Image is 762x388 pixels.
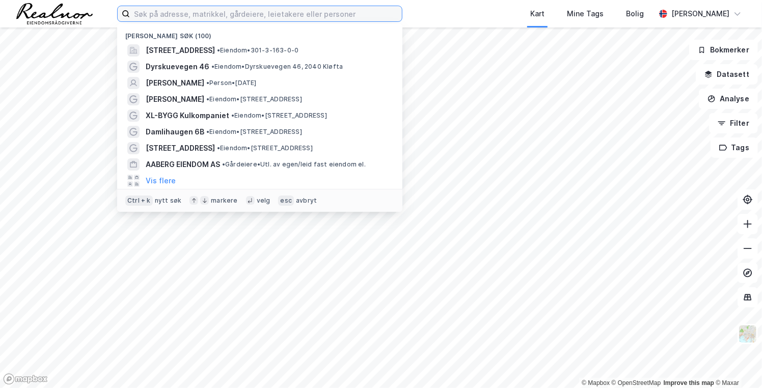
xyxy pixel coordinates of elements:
[206,95,209,103] span: •
[130,6,402,21] input: Søk på adresse, matrikkel, gårdeiere, leietakere eller personer
[567,8,604,20] div: Mine Tags
[211,63,214,70] span: •
[211,197,237,205] div: markere
[257,197,270,205] div: velg
[217,144,313,152] span: Eiendom • [STREET_ADDRESS]
[530,8,545,20] div: Kart
[626,8,644,20] div: Bolig
[206,95,302,103] span: Eiendom • [STREET_ADDRESS]
[231,112,234,119] span: •
[146,109,229,122] span: XL-BYGG Kulkompaniet
[206,128,209,135] span: •
[217,144,220,152] span: •
[146,158,220,171] span: AABERG EIENDOM AS
[711,339,762,388] iframe: Chat Widget
[231,112,327,120] span: Eiendom • [STREET_ADDRESS]
[155,197,182,205] div: nytt søk
[206,79,257,87] span: Person • [DATE]
[146,61,209,73] span: Dyrskuevegen 46
[146,93,204,105] span: [PERSON_NAME]
[222,160,366,169] span: Gårdeiere • Utl. av egen/leid fast eiendom el.
[117,24,402,42] div: [PERSON_NAME] søk (100)
[278,196,294,206] div: esc
[671,8,729,20] div: [PERSON_NAME]
[146,44,215,57] span: [STREET_ADDRESS]
[206,128,302,136] span: Eiendom • [STREET_ADDRESS]
[222,160,225,168] span: •
[211,63,343,71] span: Eiendom • Dyrskuevegen 46, 2040 Kløfta
[217,46,298,54] span: Eiendom • 301-3-163-0-0
[296,197,317,205] div: avbryt
[146,77,204,89] span: [PERSON_NAME]
[146,126,204,138] span: Damlihaugen 6B
[206,79,209,87] span: •
[217,46,220,54] span: •
[711,339,762,388] div: Kontrollprogram for chat
[146,175,176,187] button: Vis flere
[146,142,215,154] span: [STREET_ADDRESS]
[16,3,93,24] img: realnor-logo.934646d98de889bb5806.png
[125,196,153,206] div: Ctrl + k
